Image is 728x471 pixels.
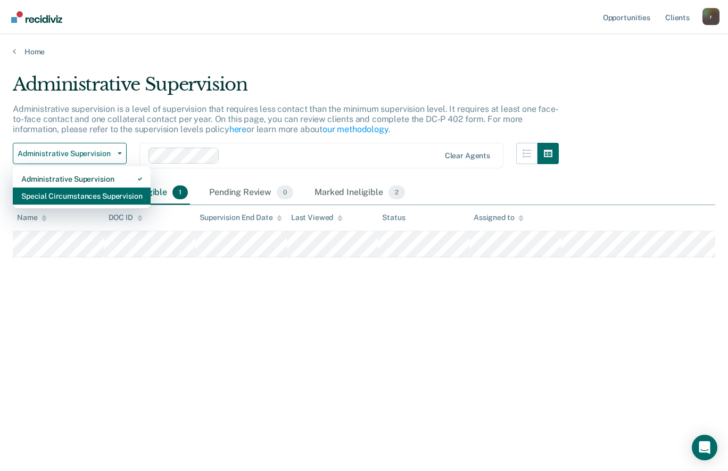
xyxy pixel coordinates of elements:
[692,435,717,460] div: Open Intercom Messenger
[702,8,719,25] button: Profile dropdown button
[13,47,715,56] a: Home
[17,213,47,222] div: Name
[322,124,388,134] a: our methodology
[388,185,405,199] span: 2
[13,104,559,134] p: Administrative supervision is a level of supervision that requires less contact than the minimum ...
[312,181,407,205] div: Marked Ineligible2
[382,213,405,222] div: Status
[172,185,188,199] span: 1
[291,213,343,222] div: Last Viewed
[474,213,524,222] div: Assigned to
[11,11,62,23] img: Recidiviz
[702,8,719,25] div: r
[13,74,559,104] div: Administrative Supervision
[207,181,295,205] div: Pending Review0
[21,170,142,188] div: Administrative Supervision
[277,185,293,199] span: 0
[109,213,143,222] div: DOC ID
[229,124,246,134] a: here
[200,213,282,222] div: Supervision End Date
[13,143,127,164] button: Administrative Supervision
[18,149,113,158] span: Administrative Supervision
[445,151,490,160] div: Clear agents
[21,188,142,205] div: Special Circumstances Supervision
